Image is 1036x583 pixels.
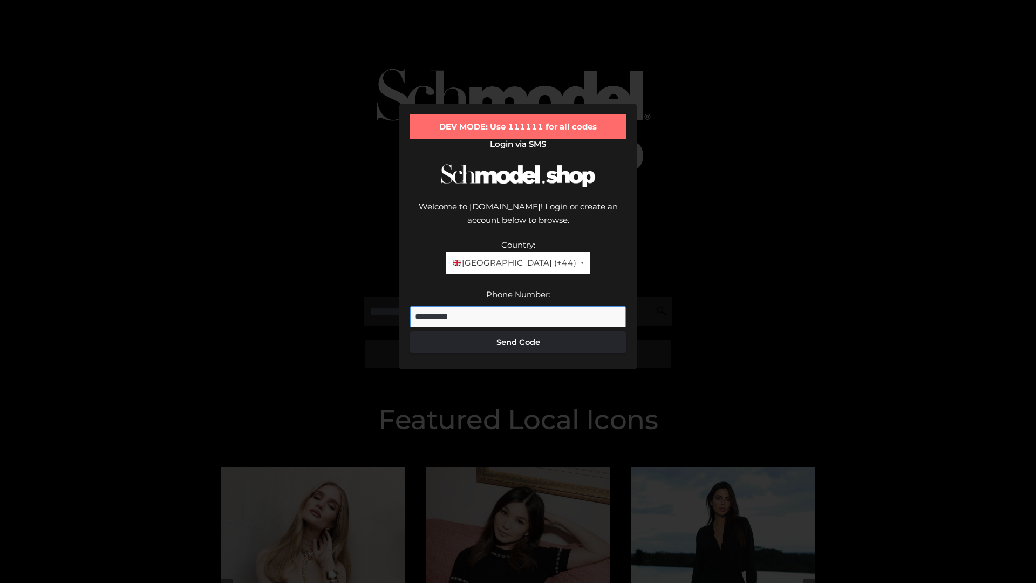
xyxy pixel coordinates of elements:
[410,200,626,238] div: Welcome to [DOMAIN_NAME]! Login or create an account below to browse.
[410,114,626,139] div: DEV MODE: Use 111111 for all codes
[410,331,626,353] button: Send Code
[437,154,599,197] img: Schmodel Logo
[410,139,626,149] h2: Login via SMS
[452,256,576,270] span: [GEOGRAPHIC_DATA] (+44)
[453,259,461,267] img: 🇬🇧
[501,240,535,250] label: Country:
[486,289,550,300] label: Phone Number:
